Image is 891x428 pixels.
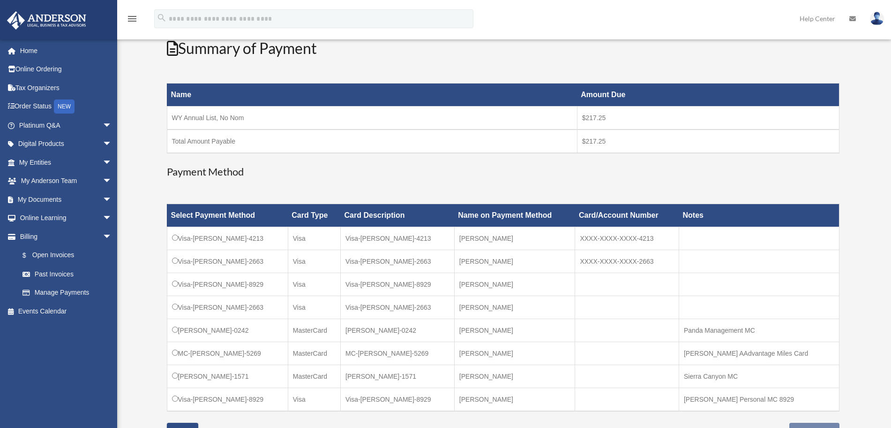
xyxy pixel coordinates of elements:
td: WY Annual List, No Nom [167,107,577,130]
th: Card/Account Number [575,204,679,227]
td: [PERSON_NAME]-1571 [341,365,455,388]
a: Tax Organizers [7,78,126,97]
td: MC-[PERSON_NAME]-5269 [167,342,288,365]
td: [PERSON_NAME] [454,342,575,365]
td: Visa-[PERSON_NAME]-8929 [167,388,288,412]
td: Visa-[PERSON_NAME]-2663 [167,296,288,319]
a: Online Learningarrow_drop_down [7,209,126,228]
a: menu [127,16,138,24]
td: [PERSON_NAME]-0242 [167,319,288,342]
span: arrow_drop_down [103,172,121,191]
span: arrow_drop_down [103,209,121,228]
th: Notes [679,204,839,227]
a: Events Calendar [7,302,126,321]
td: Visa [288,388,340,412]
h3: Payment Method [167,165,839,179]
th: Name on Payment Method [454,204,575,227]
th: Select Payment Method [167,204,288,227]
td: Panda Management MC [679,319,839,342]
span: arrow_drop_down [103,227,121,246]
td: Visa-[PERSON_NAME]-8929 [341,388,455,412]
i: menu [127,13,138,24]
a: Order StatusNEW [7,97,126,116]
a: My Anderson Teamarrow_drop_down [7,172,126,191]
td: MasterCard [288,342,340,365]
td: [PERSON_NAME] [454,319,575,342]
h2: Summary of Payment [167,38,839,59]
td: Visa [288,227,340,250]
span: arrow_drop_down [103,153,121,172]
td: [PERSON_NAME] [454,296,575,319]
a: Digital Productsarrow_drop_down [7,135,126,153]
td: Visa-[PERSON_NAME]-2663 [167,250,288,273]
td: [PERSON_NAME] [454,388,575,412]
th: Card Type [288,204,340,227]
td: Visa-[PERSON_NAME]-8929 [341,273,455,296]
td: [PERSON_NAME]-1571 [167,365,288,388]
th: Amount Due [577,84,839,107]
a: My Entitiesarrow_drop_down [7,153,126,172]
td: Visa-[PERSON_NAME]-4213 [341,227,455,250]
td: Total Amount Payable [167,130,577,153]
a: Past Invoices [13,265,121,283]
span: arrow_drop_down [103,190,121,209]
td: Sierra Canyon MC [679,365,839,388]
td: Visa-[PERSON_NAME]-4213 [167,227,288,250]
td: XXXX-XXXX-XXXX-2663 [575,250,679,273]
a: Billingarrow_drop_down [7,227,121,246]
td: Visa-[PERSON_NAME]-2663 [341,250,455,273]
i: search [157,13,167,23]
a: $Open Invoices [13,246,117,265]
a: Online Ordering [7,60,126,79]
a: My Documentsarrow_drop_down [7,190,126,209]
span: arrow_drop_down [103,135,121,154]
th: Card Description [341,204,455,227]
td: Visa [288,273,340,296]
td: MasterCard [288,319,340,342]
td: $217.25 [577,107,839,130]
td: [PERSON_NAME]-0242 [341,319,455,342]
img: Anderson Advisors Platinum Portal [4,11,89,30]
a: Platinum Q&Aarrow_drop_down [7,116,126,135]
td: [PERSON_NAME] [454,250,575,273]
td: MC-[PERSON_NAME]-5269 [341,342,455,365]
td: [PERSON_NAME] AAdvantage Miles Card [679,342,839,365]
a: Manage Payments [13,283,121,302]
td: [PERSON_NAME] [454,273,575,296]
span: arrow_drop_down [103,116,121,135]
td: $217.25 [577,130,839,153]
td: [PERSON_NAME] Personal MC 8929 [679,388,839,412]
td: Visa-[PERSON_NAME]-2663 [341,296,455,319]
span: $ [28,250,32,261]
td: [PERSON_NAME] [454,227,575,250]
div: NEW [54,99,75,114]
img: User Pic [870,12,884,25]
td: [PERSON_NAME] [454,365,575,388]
td: Visa [288,296,340,319]
td: MasterCard [288,365,340,388]
td: Visa-[PERSON_NAME]-8929 [167,273,288,296]
th: Name [167,84,577,107]
td: XXXX-XXXX-XXXX-4213 [575,227,679,250]
a: Home [7,41,126,60]
td: Visa [288,250,340,273]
